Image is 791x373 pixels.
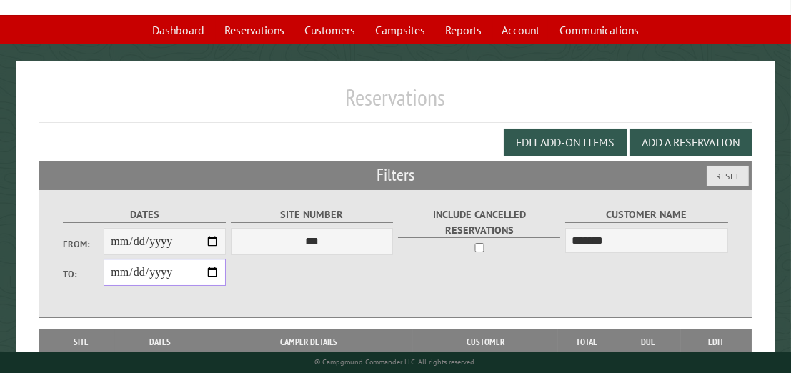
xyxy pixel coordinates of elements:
[63,267,104,281] label: To:
[39,83,50,94] img: tab_domain_overview_orange.svg
[437,16,490,44] a: Reports
[551,16,647,44] a: Communications
[493,16,548,44] a: Account
[315,357,477,367] small: © Campground Commander LLC. All rights reserved.
[63,237,104,251] label: From:
[707,166,749,186] button: Reset
[413,329,557,355] th: Customer
[615,329,681,355] th: Due
[565,207,728,223] label: Customer Name
[23,37,34,49] img: website_grey.svg
[630,129,752,156] button: Add a Reservation
[63,207,226,223] label: Dates
[37,37,157,49] div: Domain: [DOMAIN_NAME]
[46,329,115,355] th: Site
[216,16,293,44] a: Reservations
[158,84,241,94] div: Keywords by Traffic
[504,129,627,156] button: Edit Add-on Items
[231,207,394,223] label: Site Number
[558,329,615,355] th: Total
[54,84,128,94] div: Domain Overview
[144,16,213,44] a: Dashboard
[142,83,154,94] img: tab_keywords_by_traffic_grey.svg
[115,329,205,355] th: Dates
[39,161,751,189] h2: Filters
[40,23,70,34] div: v 4.0.25
[367,16,434,44] a: Campsites
[204,329,413,355] th: Camper Details
[398,207,561,238] label: Include Cancelled Reservations
[23,23,34,34] img: logo_orange.svg
[39,84,751,123] h1: Reservations
[296,16,364,44] a: Customers
[681,329,752,355] th: Edit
